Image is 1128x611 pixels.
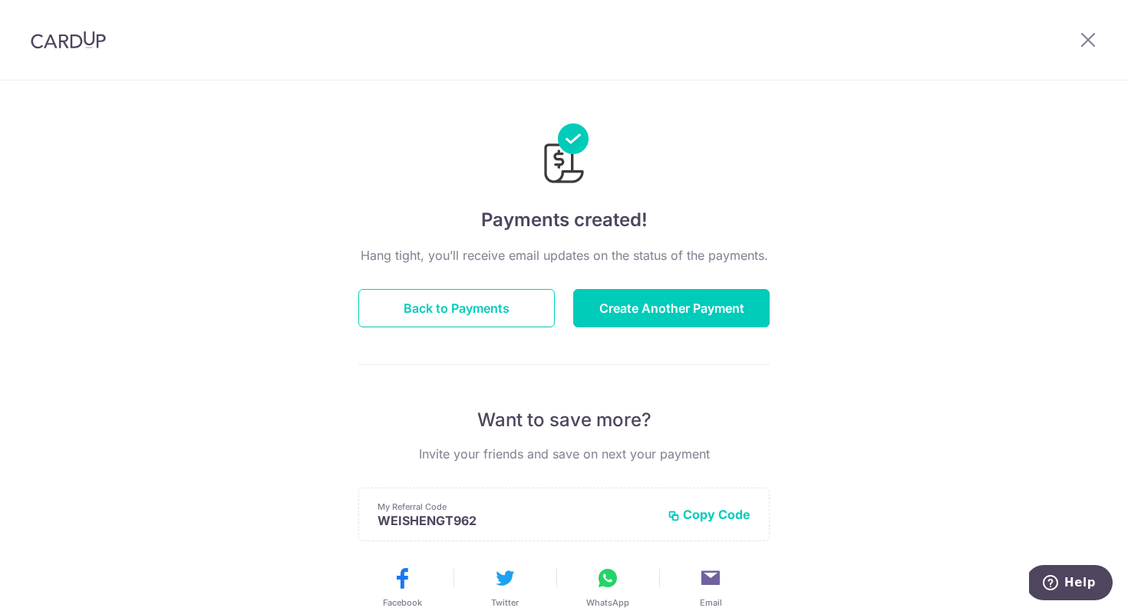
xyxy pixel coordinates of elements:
span: Facebook [383,596,422,609]
p: Hang tight, you’ll receive email updates on the status of the payments. [358,246,770,264]
p: Invite your friends and save on next your payment [358,445,770,463]
button: Copy Code [668,507,750,522]
p: Want to save more? [358,408,770,432]
h4: Payments created! [358,206,770,234]
img: Payments [539,123,589,188]
button: Create Another Payment [573,289,770,327]
button: Facebook [357,566,447,609]
p: My Referral Code [378,501,655,513]
span: Email [700,596,722,609]
img: CardUp [31,31,106,49]
button: Email [665,566,756,609]
button: Twitter [460,566,550,609]
p: WEISHENGT962 [378,513,655,528]
button: WhatsApp [562,566,653,609]
span: Twitter [491,596,519,609]
iframe: Opens a widget where you can find more information [1029,565,1113,603]
button: Back to Payments [358,289,555,327]
span: WhatsApp [586,596,629,609]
